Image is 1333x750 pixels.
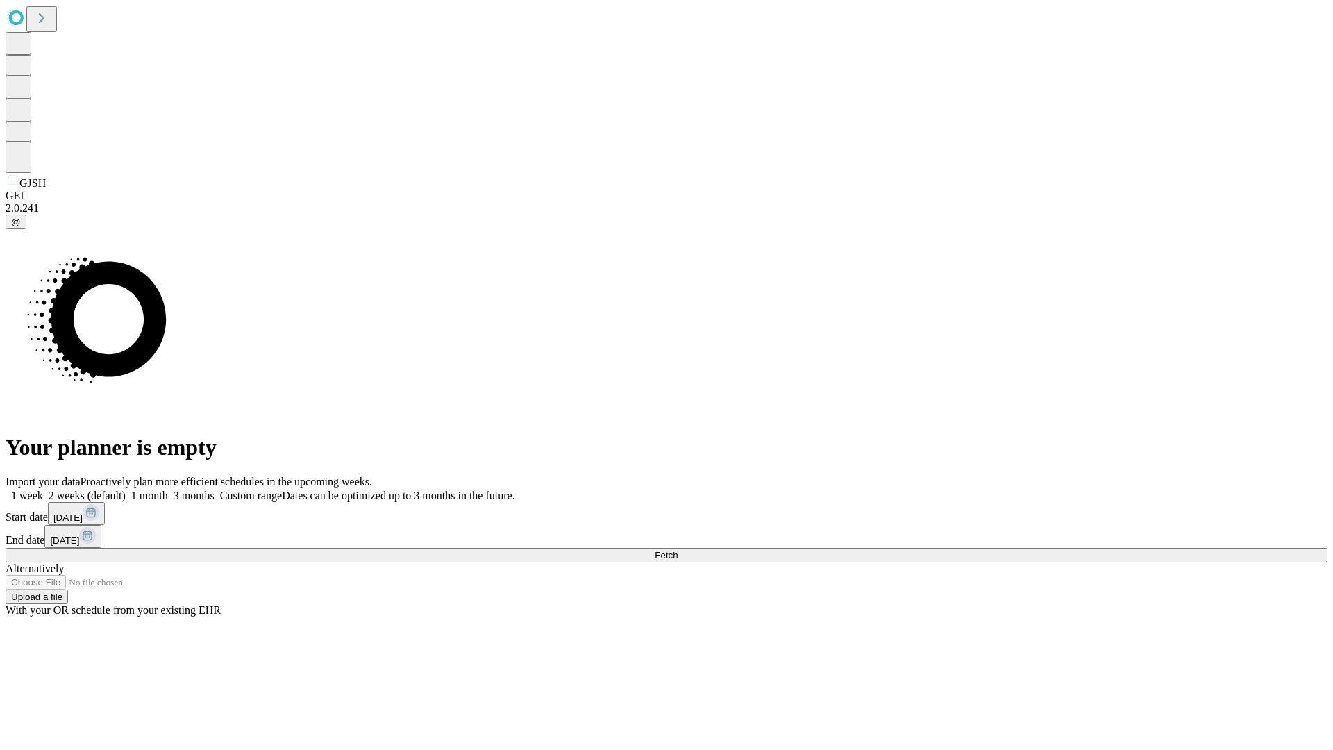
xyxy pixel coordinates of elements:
span: Alternatively [6,562,64,574]
button: @ [6,215,26,229]
span: [DATE] [53,512,83,523]
div: End date [6,525,1327,548]
span: @ [11,217,21,227]
button: Upload a file [6,590,68,604]
button: Fetch [6,548,1327,562]
span: GJSH [19,177,46,189]
span: [DATE] [50,535,79,546]
button: [DATE] [44,525,101,548]
span: Import your data [6,476,81,487]
h1: Your planner is empty [6,435,1327,460]
span: With your OR schedule from your existing EHR [6,604,221,616]
span: 3 months [174,490,215,501]
span: Fetch [655,550,678,560]
span: Proactively plan more efficient schedules in the upcoming weeks. [81,476,372,487]
div: Start date [6,502,1327,525]
span: Dates can be optimized up to 3 months in the future. [282,490,514,501]
span: 1 month [131,490,168,501]
div: GEI [6,190,1327,202]
div: 2.0.241 [6,202,1327,215]
span: Custom range [220,490,282,501]
span: 2 weeks (default) [49,490,126,501]
button: [DATE] [48,502,105,525]
span: 1 week [11,490,43,501]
